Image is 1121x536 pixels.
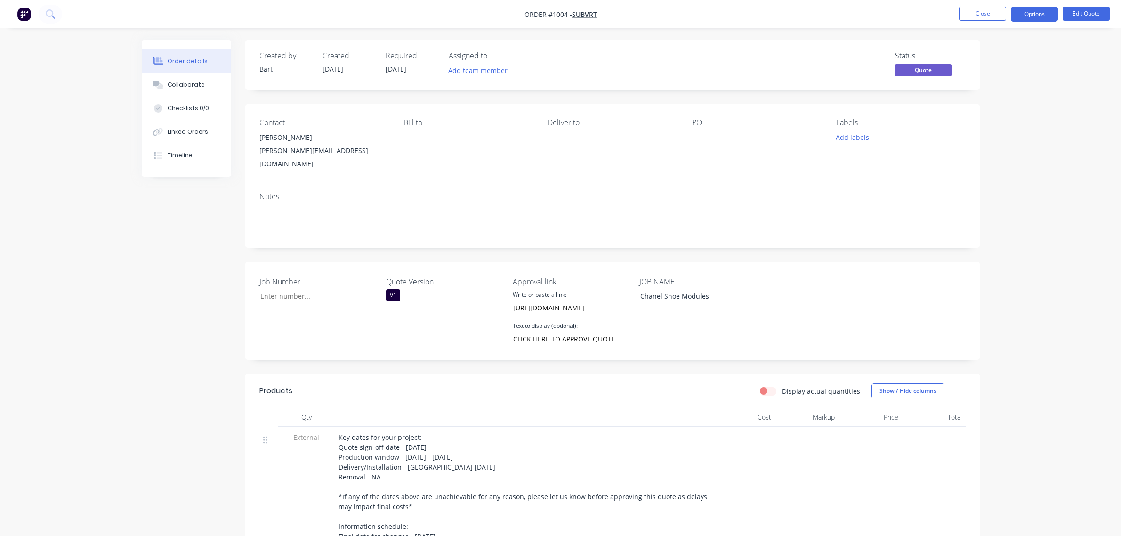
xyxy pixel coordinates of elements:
div: [PERSON_NAME][PERSON_NAME][EMAIL_ADDRESS][DOMAIN_NAME] [259,131,388,171]
label: Display actual quantities [782,386,860,396]
div: Assigned to [449,51,543,60]
button: Collaborate [142,73,231,97]
div: Collaborate [168,81,205,89]
label: Approval link [513,276,630,287]
div: Bart [259,64,311,74]
div: Total [902,408,966,427]
div: Markup [775,408,839,427]
span: [DATE] [386,65,406,73]
iframe: Intercom live chat [1089,504,1112,527]
button: Add labels [831,131,874,144]
span: Order #1004 - [524,10,572,19]
div: Chanel Shoe Modules [633,289,750,303]
label: Job Number [259,276,377,287]
label: Write or paste a link: [513,291,566,299]
div: Deliver to [548,118,677,127]
a: Subvrt [572,10,597,19]
div: Cost [711,408,775,427]
div: Order details [168,57,208,65]
button: Edit Quote [1063,7,1110,21]
div: [PERSON_NAME][EMAIL_ADDRESS][DOMAIN_NAME] [259,144,388,171]
div: Qty [278,408,335,427]
div: Checklists 0/0 [168,104,209,113]
div: Labels [836,118,965,127]
div: Products [259,385,292,397]
label: Text to display (optional): [513,322,578,330]
button: Checklists 0/0 [142,97,231,120]
div: Linked Orders [168,128,208,136]
div: Timeline [168,151,193,160]
div: V1 [386,289,400,301]
label: JOB NAME [639,276,757,287]
button: Show / Hide columns [871,383,944,398]
span: Quote [895,64,952,76]
div: Required [386,51,437,60]
div: Created by [259,51,311,60]
button: Linked Orders [142,120,231,144]
button: Order details [142,49,231,73]
button: Options [1011,7,1058,22]
div: Bill to [403,118,532,127]
div: Created [323,51,374,60]
input: Enter number... [252,289,377,303]
button: Timeline [142,144,231,167]
span: External [282,432,331,442]
div: Notes [259,192,966,201]
div: Status [895,51,966,60]
div: Contact [259,118,388,127]
label: Quote Version [386,276,504,287]
button: Add team member [443,64,512,77]
img: Factory [17,7,31,21]
div: Price [839,408,902,427]
input: Text [508,332,620,346]
span: [DATE] [323,65,343,73]
button: Add team member [449,64,513,77]
button: Close [959,7,1006,21]
div: PO [692,118,821,127]
input: https://www.example.com [508,300,620,315]
div: [PERSON_NAME] [259,131,388,144]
